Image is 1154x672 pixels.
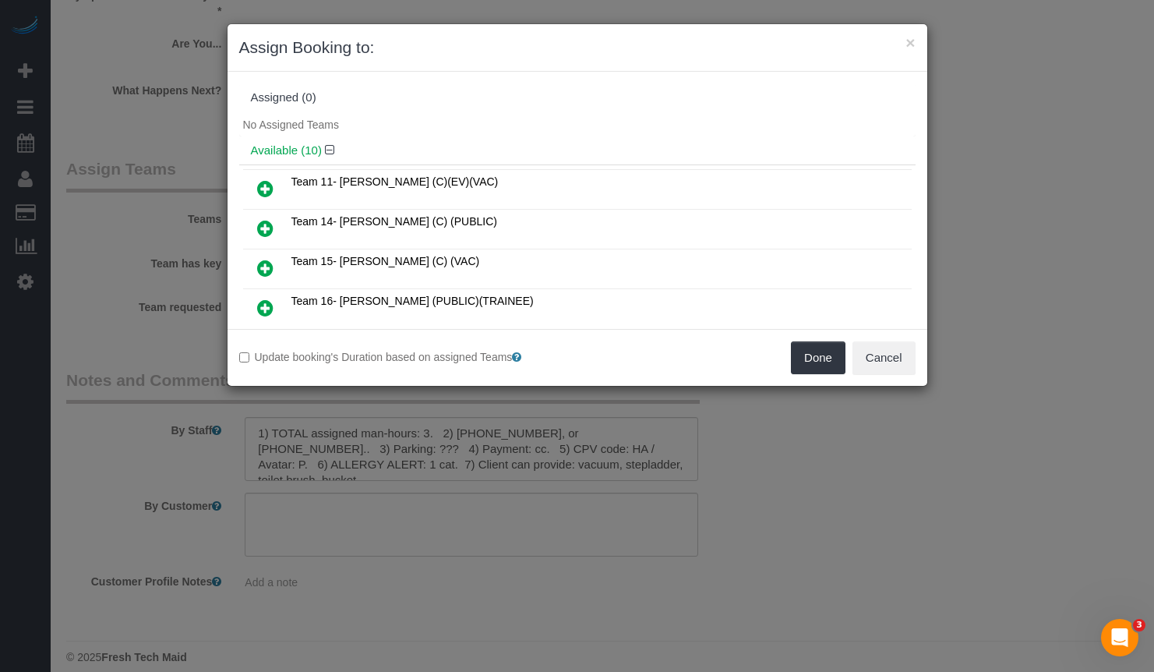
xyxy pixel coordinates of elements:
input: Update booking's Duration based on assigned Teams [239,352,249,363]
iframe: Intercom live chat [1101,619,1138,656]
button: × [905,34,915,51]
label: Update booking's Duration based on assigned Teams [239,349,566,365]
button: Cancel [852,341,916,374]
span: Team 11- [PERSON_NAME] (C)(EV)(VAC) [291,175,499,188]
span: Team 14- [PERSON_NAME] (C) (PUBLIC) [291,215,498,228]
h3: Assign Booking to: [239,36,916,59]
button: Done [791,341,845,374]
span: 3 [1133,619,1145,631]
div: Assigned (0) [251,91,904,104]
h4: Available (10) [251,144,904,157]
span: No Assigned Teams [243,118,339,131]
span: Team 16- [PERSON_NAME] (PUBLIC)(TRAINEE) [291,295,534,307]
span: Team 15- [PERSON_NAME] (C) (VAC) [291,255,480,267]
